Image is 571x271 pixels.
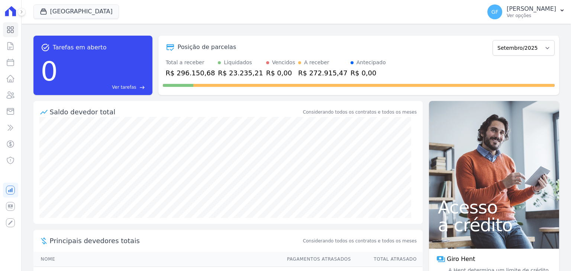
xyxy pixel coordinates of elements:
p: [PERSON_NAME] [507,5,556,13]
div: R$ 272.915,47 [298,68,348,78]
a: Ver tarefas east [61,84,145,91]
div: Posição de parcelas [178,43,236,52]
div: Antecipado [357,59,386,66]
p: Ver opções [507,13,556,19]
span: east [139,85,145,90]
span: a crédito [438,216,550,234]
div: R$ 296.150,68 [166,68,215,78]
div: Vencidos [272,59,295,66]
span: task_alt [41,43,50,52]
div: R$ 0,00 [266,68,295,78]
th: Pagamentos Atrasados [280,252,351,267]
th: Total Atrasado [351,252,423,267]
div: Considerando todos os contratos e todos os meses [303,109,417,115]
span: Tarefas em aberto [53,43,107,52]
button: GF [PERSON_NAME] Ver opções [481,1,571,22]
div: A receber [304,59,329,66]
div: Saldo devedor total [50,107,301,117]
div: R$ 23.235,21 [218,68,263,78]
div: 0 [41,52,58,91]
span: GF [491,9,499,14]
span: Considerando todos os contratos e todos os meses [303,238,417,244]
button: [GEOGRAPHIC_DATA] [33,4,119,19]
div: Liquidados [224,59,252,66]
div: R$ 0,00 [351,68,386,78]
span: Principais devedores totais [50,236,301,246]
span: Giro Hent [447,255,475,264]
div: Total a receber [166,59,215,66]
span: Ver tarefas [112,84,136,91]
span: Acesso [438,198,550,216]
th: Nome [33,252,280,267]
